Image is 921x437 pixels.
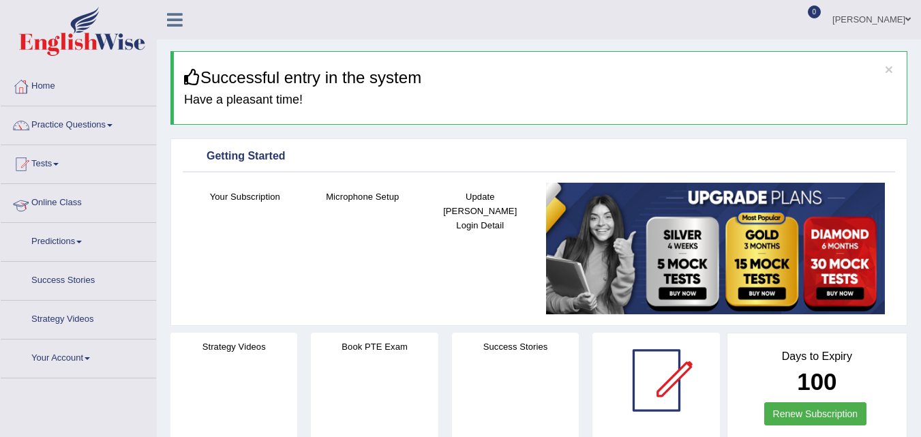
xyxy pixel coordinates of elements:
[186,147,892,167] div: Getting Started
[546,183,886,314] img: small5.jpg
[193,190,297,204] h4: Your Subscription
[1,340,156,374] a: Your Account
[311,340,438,354] h4: Book PTE Exam
[1,145,156,179] a: Tests
[1,106,156,140] a: Practice Questions
[1,223,156,257] a: Predictions
[311,190,415,204] h4: Microphone Setup
[452,340,579,354] h4: Success Stories
[764,402,867,425] a: Renew Subscription
[170,340,297,354] h4: Strategy Videos
[184,69,896,87] h3: Successful entry in the system
[742,350,892,363] h4: Days to Expiry
[808,5,821,18] span: 0
[1,184,156,218] a: Online Class
[1,301,156,335] a: Strategy Videos
[1,67,156,102] a: Home
[1,262,156,296] a: Success Stories
[797,368,836,395] b: 100
[428,190,532,232] h4: Update [PERSON_NAME] Login Detail
[184,93,896,107] h4: Have a pleasant time!
[885,62,893,76] button: ×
